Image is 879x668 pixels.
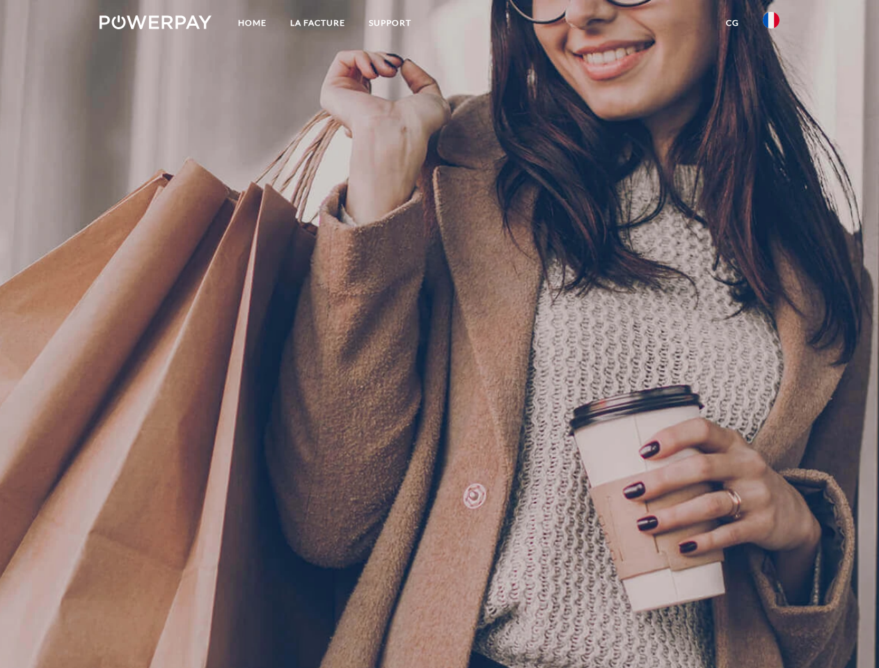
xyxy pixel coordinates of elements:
[763,12,779,29] img: fr
[100,15,212,29] img: logo-powerpay-white.svg
[278,10,357,35] a: LA FACTURE
[357,10,423,35] a: Support
[714,10,751,35] a: CG
[226,10,278,35] a: Home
